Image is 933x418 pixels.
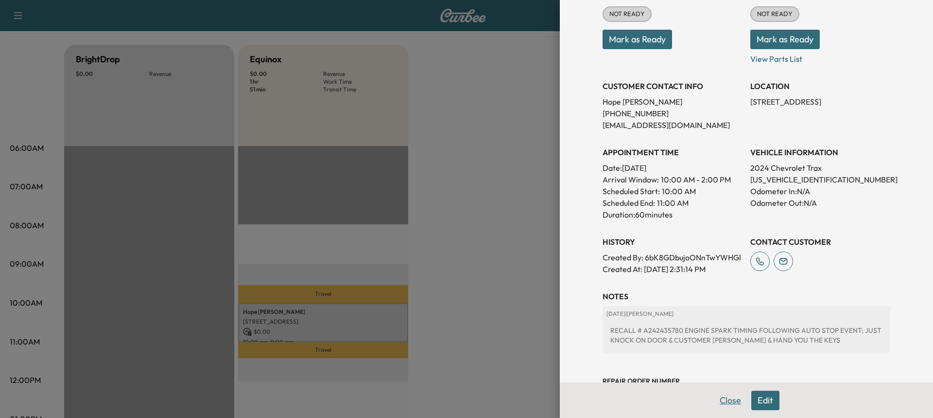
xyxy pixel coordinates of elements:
[603,174,743,185] p: Arrival Window:
[661,174,731,185] span: 10:00 AM - 2:00 PM
[606,322,886,349] div: RECALL # A242435780 ENGINE SPARK TIMING FOLLOWING AUTO STOP EVENT; JUST KNOCK ON DOOR & CUSTOMER ...
[750,185,890,197] p: Odometer In: N/A
[750,49,890,65] p: View Parts List
[750,146,890,158] h3: VEHICLE INFORMATION
[751,9,798,19] span: NOT READY
[750,30,820,49] button: Mark as Ready
[603,209,743,220] p: Duration: 60 minutes
[603,108,743,119] p: [PHONE_NUMBER]
[713,391,747,410] button: Close
[751,391,779,410] button: Edit
[603,119,743,131] p: [EMAIL_ADDRESS][DOMAIN_NAME]
[603,376,890,386] h3: Repair Order number
[603,236,743,248] h3: History
[603,185,660,197] p: Scheduled Start:
[750,80,890,92] h3: LOCATION
[603,291,890,302] h3: NOTES
[603,80,743,92] h3: CUSTOMER CONTACT INFO
[603,197,655,209] p: Scheduled End:
[603,146,743,158] h3: APPOINTMENT TIME
[606,310,886,318] p: [DATE] | [PERSON_NAME]
[750,162,890,174] p: 2024 Chevrolet Trax
[750,197,890,209] p: Odometer Out: N/A
[603,30,672,49] button: Mark as Ready
[603,252,743,263] p: Created By : 6bK8GDbujoONnTwYWHGl
[662,185,696,197] p: 10:00 AM
[603,162,743,174] p: Date: [DATE]
[750,96,890,108] p: [STREET_ADDRESS]
[657,197,689,209] p: 11:00 AM
[603,263,743,275] p: Created At : [DATE] 2:31:14 PM
[603,96,743,108] p: Hope [PERSON_NAME]
[604,9,651,19] span: NOT READY
[750,236,890,248] h3: CONTACT CUSTOMER
[750,174,890,185] p: [US_VEHICLE_IDENTIFICATION_NUMBER]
